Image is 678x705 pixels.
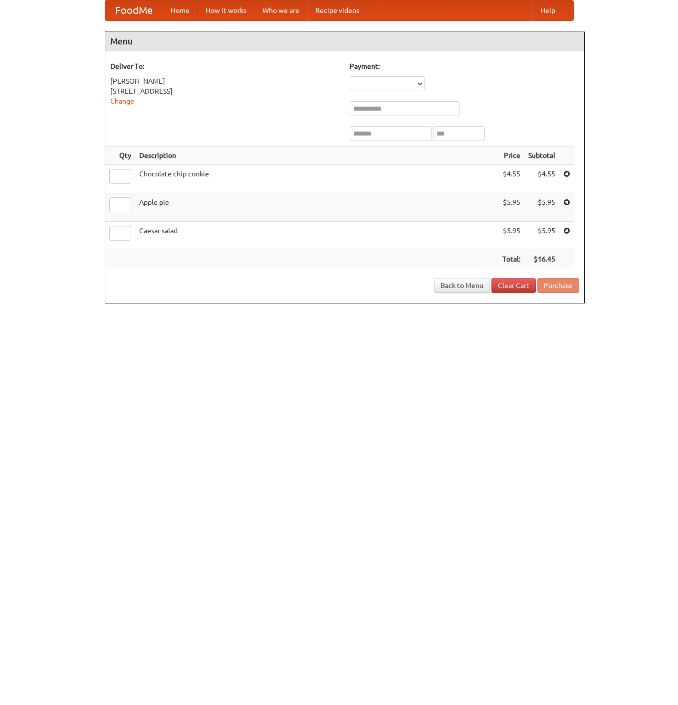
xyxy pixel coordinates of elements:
[498,250,524,269] th: Total:
[434,278,490,293] a: Back to Menu
[491,278,536,293] a: Clear Cart
[524,193,559,222] td: $5.95
[105,0,163,20] a: FoodMe
[254,0,307,20] a: Who we are
[135,193,498,222] td: Apple pie
[307,0,367,20] a: Recipe videos
[198,0,254,20] a: How it works
[498,222,524,250] td: $5.95
[163,0,198,20] a: Home
[110,86,340,96] div: [STREET_ADDRESS]
[532,0,563,20] a: Help
[537,278,579,293] button: Purchase
[524,250,559,269] th: $16.45
[350,61,579,71] h5: Payment:
[110,76,340,86] div: [PERSON_NAME]
[498,193,524,222] td: $5.95
[110,61,340,71] h5: Deliver To:
[524,222,559,250] td: $5.95
[498,146,524,165] th: Price
[135,222,498,250] td: Caesar salad
[524,165,559,193] td: $4.55
[105,146,135,165] th: Qty
[105,31,584,51] h4: Menu
[135,165,498,193] td: Chocolate chip cookie
[110,97,134,105] a: Change
[498,165,524,193] td: $4.55
[524,146,559,165] th: Subtotal
[135,146,498,165] th: Description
